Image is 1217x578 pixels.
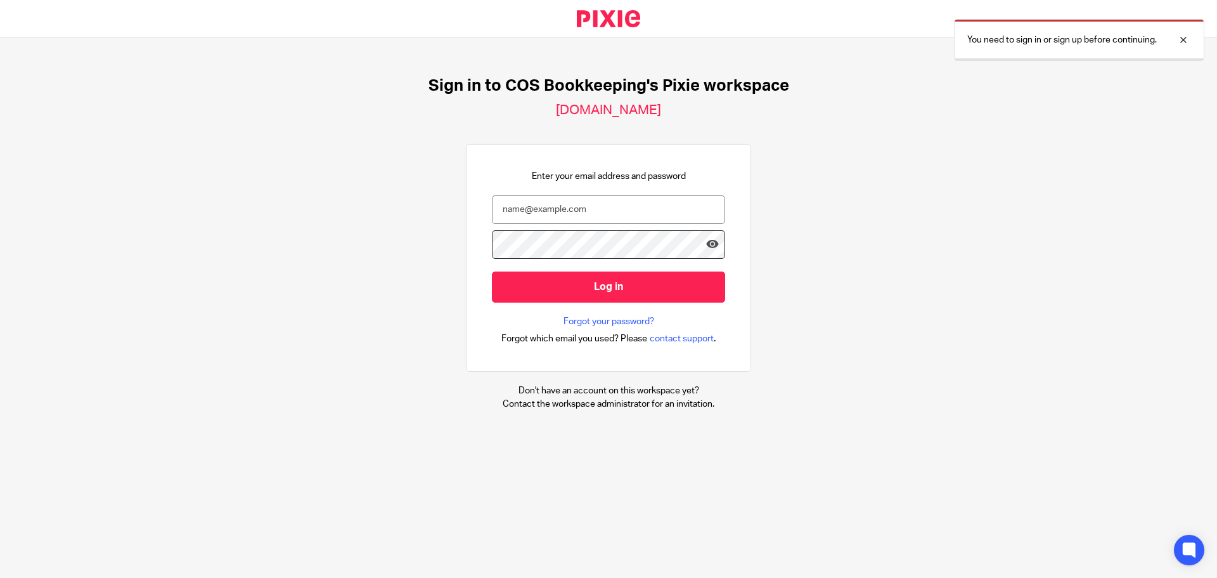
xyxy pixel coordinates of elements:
div: . [501,331,716,346]
span: Forgot which email you used? Please [501,332,647,345]
a: Forgot your password? [563,315,654,328]
h2: [DOMAIN_NAME] [556,102,661,119]
p: Contact the workspace administrator for an invitation. [503,398,714,411]
p: You need to sign in or sign up before continuing. [967,34,1157,46]
h1: Sign in to COS Bookkeeping's Pixie workspace [428,76,789,96]
p: Enter your email address and password [532,170,686,183]
input: name@example.com [492,195,725,224]
span: contact support [650,332,714,345]
input: Log in [492,272,725,303]
p: Don't have an account on this workspace yet? [503,384,714,397]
